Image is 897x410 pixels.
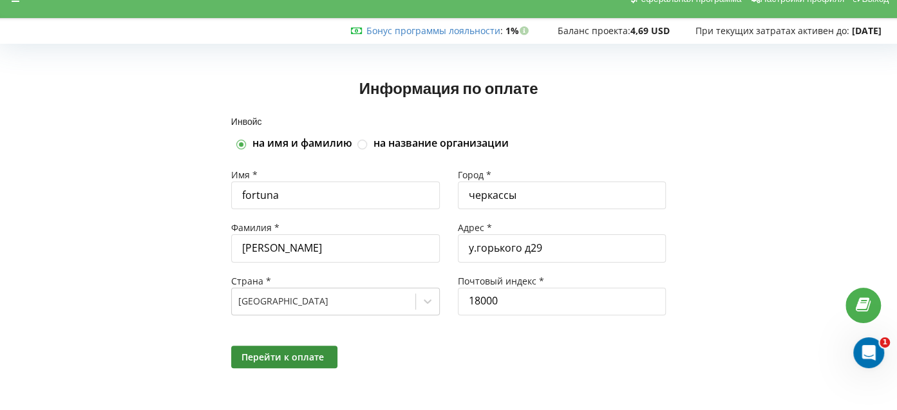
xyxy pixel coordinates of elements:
span: Адрес * [458,221,492,234]
span: Перейти к оплате [241,351,324,363]
iframe: Intercom live chat [853,337,884,368]
span: Баланс проекта: [558,24,630,37]
span: Страна * [231,275,271,287]
strong: 1% [505,24,532,37]
span: Фамилия * [231,221,279,234]
span: : [366,24,503,37]
strong: 4,69 USD [630,24,670,37]
span: 1 [880,337,890,348]
span: При текущих затратах активен до: [695,24,849,37]
button: Перейти к оплате [231,346,337,368]
span: Инвойс [231,116,262,127]
span: Имя * [231,169,258,181]
a: Бонус программы лояльности [366,24,500,37]
label: на имя и фамилию [252,136,352,151]
span: Информация по оплате [359,79,538,97]
span: Почтовый индекс * [458,275,544,287]
strong: [DATE] [852,24,882,37]
label: на название организации [373,136,509,151]
span: Город * [458,169,491,181]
